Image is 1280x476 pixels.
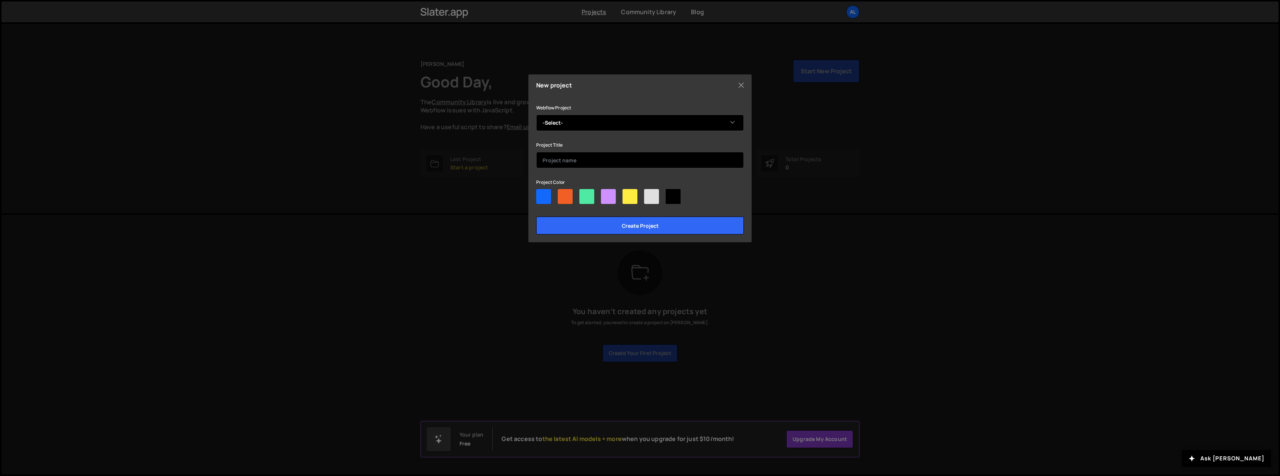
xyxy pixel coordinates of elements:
button: Ask [PERSON_NAME] [1182,450,1271,467]
h5: New project [536,82,572,88]
button: Close [736,80,747,91]
label: Project Color [536,179,565,186]
input: Create project [536,217,744,234]
label: Project Title [536,141,563,149]
label: Webflow Project [536,104,571,112]
input: Project name [536,152,744,168]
